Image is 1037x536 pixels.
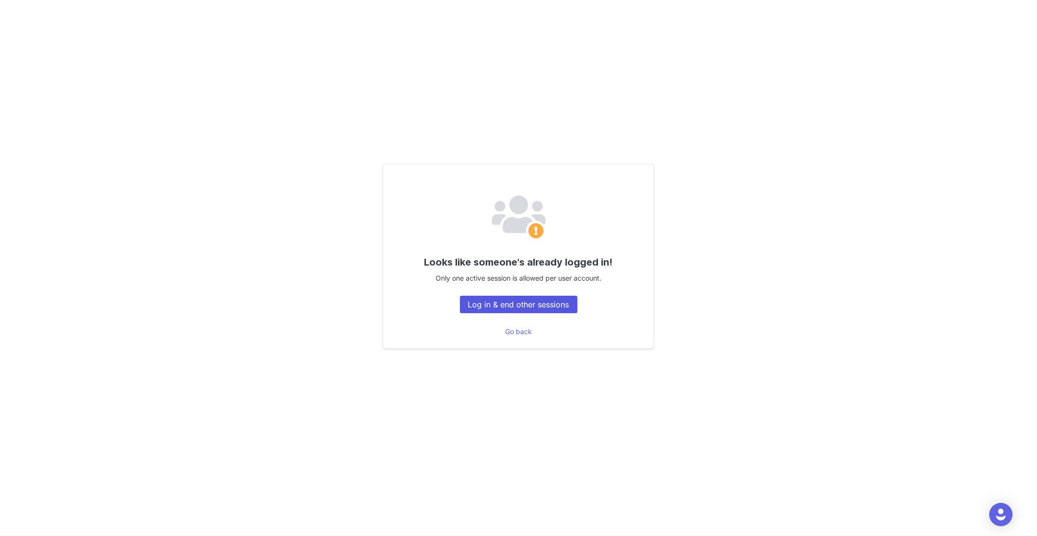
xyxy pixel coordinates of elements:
[460,296,578,313] button: Log in & end other sessions
[424,256,613,268] span: Looks like someone's already logged in!
[492,196,545,240] img: Email Provider Logo
[436,274,601,282] span: Only one active session is allowed per user account.
[505,327,532,336] a: Go back
[989,503,1013,526] div: Open Intercom Messenger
